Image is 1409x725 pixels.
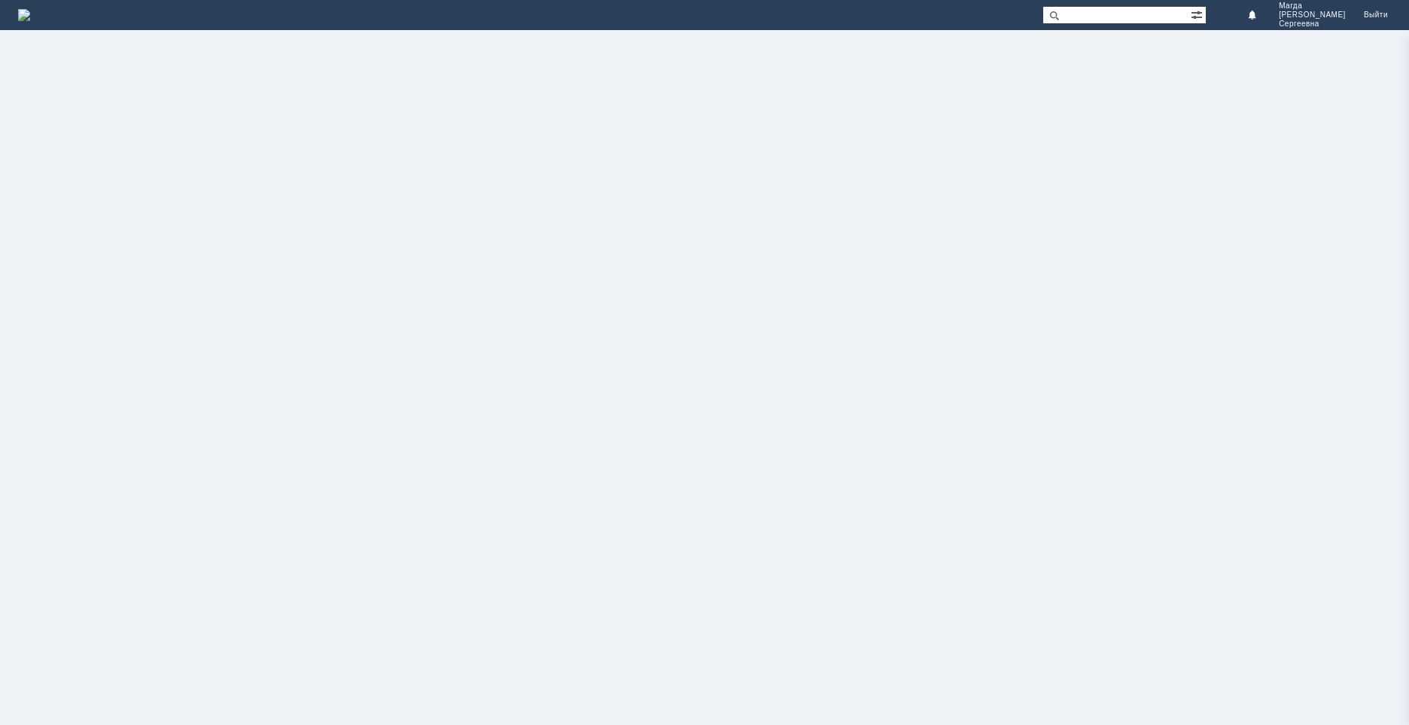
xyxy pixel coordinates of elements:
[1191,7,1206,21] span: Расширенный поиск
[18,9,30,21] img: logo
[1279,20,1346,29] span: Сергеевна
[18,9,30,21] a: Перейти на домашнюю страницу
[1279,2,1346,11] span: Магда
[1279,11,1346,20] span: [PERSON_NAME]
